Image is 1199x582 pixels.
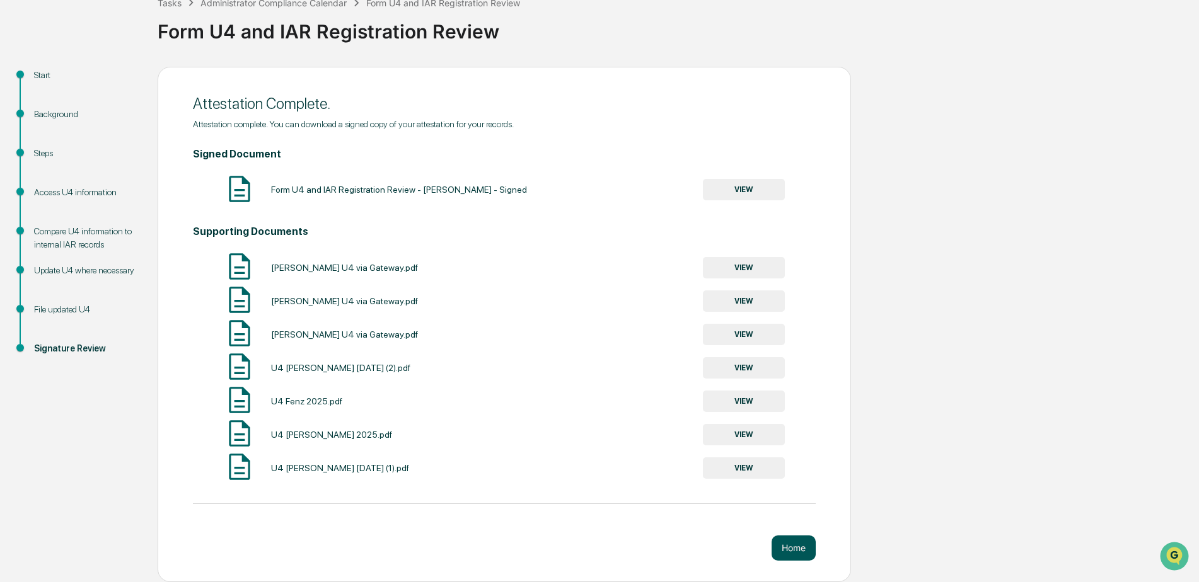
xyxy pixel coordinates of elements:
span: Attestations [104,159,156,171]
iframe: Open customer support [1159,540,1193,574]
button: VIEW [703,457,785,479]
div: Attestation Complete. [193,94,816,113]
button: VIEW [703,290,785,312]
div: [PERSON_NAME] U4 via Gateway.pdf [271,263,418,273]
div: Start new chat [43,96,207,109]
a: Powered byPylon [89,213,153,223]
div: [PERSON_NAME] U4 via Gateway.pdf [271,296,418,306]
img: Document Icon [224,284,255,316]
h4: Supporting Documents [193,225,816,237]
div: U4 [PERSON_NAME] 2025.pdf [271,430,392,440]
button: VIEW [703,391,785,412]
div: Start [34,69,137,82]
span: Data Lookup [25,183,79,195]
img: 1746055101610-c473b297-6a78-478c-a979-82029cc54cd1 [13,96,35,119]
div: U4 [PERSON_NAME] [DATE] (1).pdf [271,463,409,473]
a: 🔎Data Lookup [8,178,84,200]
div: We're available if you need us! [43,109,159,119]
button: VIEW [703,257,785,278]
div: 🔎 [13,184,23,194]
div: Steps [34,147,137,160]
img: Document Icon [224,173,255,205]
h4: Signed Document [193,148,816,160]
div: U4 Fenz 2025.pdf [271,396,342,406]
button: Start new chat [214,100,229,115]
a: 🖐️Preclearance [8,154,86,176]
p: How can we help? [13,26,229,47]
img: Document Icon [224,451,255,482]
button: Home [772,535,816,561]
div: 🖐️ [13,160,23,170]
button: VIEW [703,179,785,200]
div: Form U4 and IAR Registration Review [158,10,1193,43]
div: Background [34,108,137,121]
div: 🗄️ [91,160,101,170]
div: U4 [PERSON_NAME] [DATE] (2).pdf [271,363,410,373]
div: Compare U4 information to internal IAR records [34,225,137,251]
div: Update U4 where necessary [34,264,137,277]
div: Access U4 information [34,186,137,199]
span: Pylon [125,214,153,223]
img: Document Icon [224,384,255,416]
img: Document Icon [224,351,255,382]
img: Document Icon [224,317,255,349]
div: Signature Review [34,342,137,355]
div: Attestation complete. You can download a signed copy of your attestation for your records. [193,119,816,129]
img: Document Icon [224,418,255,449]
button: VIEW [703,357,785,379]
input: Clear [33,57,208,71]
div: Form U4 and IAR Registration Review - [PERSON_NAME] - Signed [271,185,527,195]
div: [PERSON_NAME] U4 via Gateway.pdf [271,329,418,339]
span: Preclearance [25,159,81,171]
button: VIEW [703,324,785,345]
img: Document Icon [224,251,255,282]
a: 🗄️Attestations [86,154,161,176]
button: VIEW [703,424,785,445]
div: File updated U4 [34,303,137,316]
